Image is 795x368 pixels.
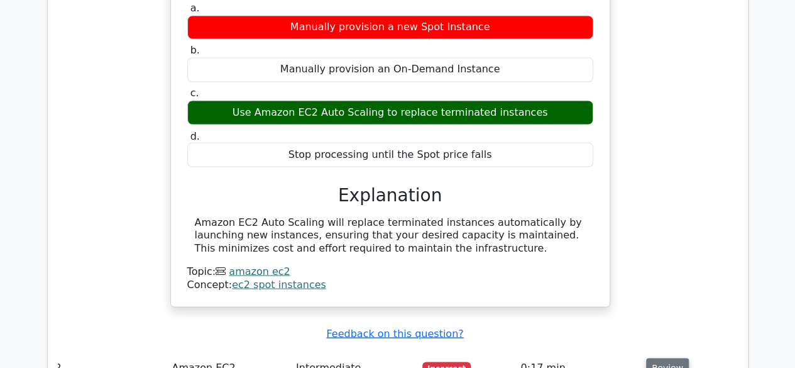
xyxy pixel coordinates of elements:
a: Feedback on this question? [326,327,463,339]
div: Use Amazon EC2 Auto Scaling to replace terminated instances [187,100,593,125]
a: amazon ec2 [229,265,290,277]
div: Manually provision an On-Demand Instance [187,57,593,82]
span: b. [190,44,200,56]
div: Concept: [187,278,593,291]
h3: Explanation [195,184,586,206]
a: ec2 spot instances [232,278,326,290]
div: Stop processing until the Spot price falls [187,142,593,167]
div: Topic: [187,265,593,278]
span: d. [190,130,200,142]
div: Amazon EC2 Auto Scaling will replace terminated instances automatically by launching new instance... [195,216,586,255]
div: Manually provision a new Spot Instance [187,15,593,40]
span: c. [190,87,199,99]
span: a. [190,2,200,14]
